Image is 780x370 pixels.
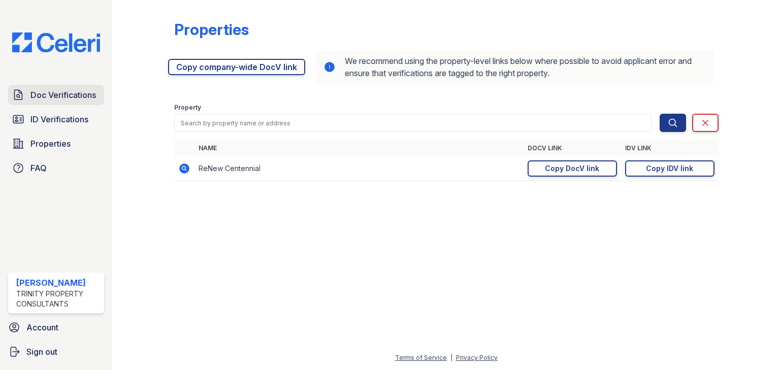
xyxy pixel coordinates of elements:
[30,89,96,101] span: Doc Verifications
[8,109,104,129] a: ID Verifications
[26,346,57,358] span: Sign out
[194,156,524,181] td: ReNew Centennial
[621,140,719,156] th: IDV Link
[528,160,617,177] a: Copy DocV link
[30,162,47,174] span: FAQ
[16,289,100,309] div: Trinity Property Consultants
[8,85,104,105] a: Doc Verifications
[168,59,305,75] a: Copy company-wide DocV link
[16,277,100,289] div: [PERSON_NAME]
[174,20,249,39] div: Properties
[4,317,108,338] a: Account
[625,160,714,177] a: Copy IDV link
[26,321,58,333] span: Account
[524,140,621,156] th: DocV Link
[194,140,524,156] th: Name
[395,354,447,361] a: Terms of Service
[4,32,108,52] img: CE_Logo_Blue-a8612792a0a2168367f1c8372b55b34899dd931a85d93a1a3d3e32e68fde9ad4.png
[30,138,71,150] span: Properties
[174,104,201,112] label: Property
[8,133,104,154] a: Properties
[646,163,693,174] div: Copy IDV link
[8,158,104,178] a: FAQ
[456,354,498,361] a: Privacy Policy
[174,114,652,132] input: Search by property name or address
[450,354,452,361] div: |
[545,163,599,174] div: Copy DocV link
[30,113,88,125] span: ID Verifications
[4,342,108,362] a: Sign out
[315,51,714,83] div: We recommend using the property-level links below where possible to avoid applicant error and ens...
